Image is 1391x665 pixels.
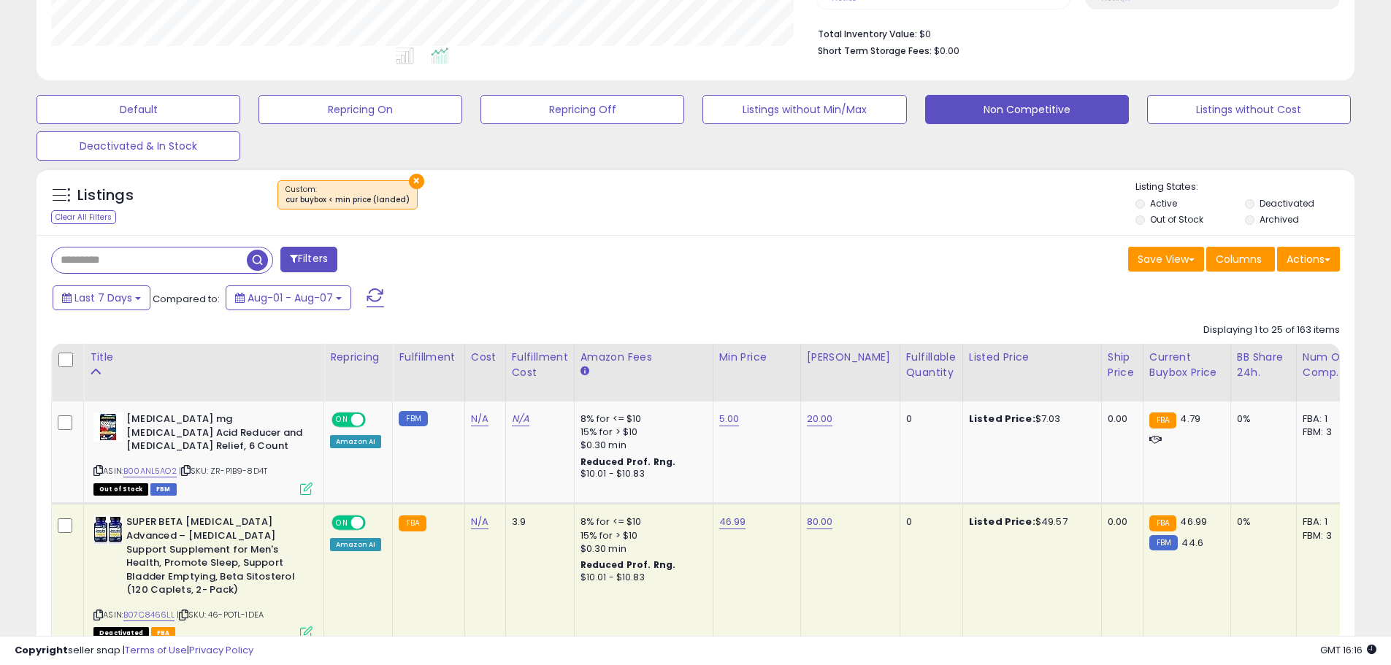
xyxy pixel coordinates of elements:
div: Min Price [719,350,794,365]
label: Out of Stock [1150,213,1203,226]
div: Listed Price [969,350,1095,365]
button: Last 7 Days [53,285,150,310]
span: All listings that are currently out of stock and unavailable for purchase on Amazon [93,483,148,496]
div: 8% for <= $10 [580,412,702,426]
div: 3.9 [512,515,563,528]
span: ON [333,517,351,529]
div: 0.00 [1108,412,1132,426]
span: Last 7 Days [74,291,132,305]
span: FBM [150,483,177,496]
div: 0% [1237,515,1285,528]
div: Num of Comp. [1303,350,1356,380]
div: Amazon Fees [580,350,707,365]
div: $7.03 [969,412,1090,426]
img: 51xl7zYfr3L._SL40_.jpg [93,412,123,442]
div: cur buybox < min price (landed) [286,195,410,205]
div: Amazon AI [330,538,381,551]
a: 46.99 [719,515,746,529]
button: Columns [1206,247,1275,272]
div: 15% for > $10 [580,426,702,439]
small: FBA [1149,412,1176,428]
div: $0.30 min [580,439,702,452]
button: Save View [1128,247,1204,272]
div: Fulfillment [399,350,458,365]
button: Actions [1277,247,1340,272]
div: 0% [1237,412,1285,426]
div: Fulfillable Quantity [906,350,957,380]
div: FBA: 1 [1303,515,1351,528]
div: Current Buybox Price [1149,350,1225,380]
div: FBM: 3 [1303,426,1351,439]
div: Cost [471,350,499,365]
div: Amazon AI [330,435,381,448]
div: Ship Price [1108,350,1137,380]
span: | SKU: ZR-P1B9-8D4T [179,465,267,477]
h5: Listings [77,185,134,206]
a: N/A [512,412,529,426]
div: Clear All Filters [51,210,116,224]
li: $0 [818,24,1329,42]
div: Fulfillment Cost [512,350,568,380]
img: 51wKbiglcqL._SL40_.jpg [93,515,123,545]
a: Terms of Use [125,643,187,657]
small: FBA [1149,515,1176,531]
span: 2025-08-15 16:16 GMT [1320,643,1376,657]
span: Compared to: [153,292,220,306]
strong: Copyright [15,643,68,657]
small: Amazon Fees. [580,365,589,378]
label: Archived [1260,213,1299,226]
div: Displaying 1 to 25 of 163 items [1203,323,1340,337]
button: Deactivated & In Stock [37,131,240,161]
b: Listed Price: [969,412,1035,426]
b: Short Term Storage Fees: [818,45,932,57]
button: Non Competitive [925,95,1129,124]
a: 80.00 [807,515,833,529]
div: $49.57 [969,515,1090,528]
span: 44.6 [1181,536,1203,550]
small: FBM [1149,535,1178,550]
div: 0 [906,412,951,426]
b: Reduced Prof. Rng. [580,558,676,571]
div: 8% for <= $10 [580,515,702,528]
div: FBA: 1 [1303,412,1351,426]
button: Repricing Off [480,95,684,124]
b: Total Inventory Value: [818,28,917,40]
small: FBA [399,515,426,531]
b: [MEDICAL_DATA] mg [MEDICAL_DATA] Acid Reducer and [MEDICAL_DATA] Relief, 6 Count [126,412,304,457]
span: Aug-01 - Aug-07 [248,291,333,305]
span: $0.00 [934,44,959,58]
div: $10.01 - $10.83 [580,572,702,584]
button: Listings without Cost [1147,95,1351,124]
div: FBM: 3 [1303,529,1351,542]
div: [PERSON_NAME] [807,350,894,365]
b: Reduced Prof. Rng. [580,455,676,468]
a: N/A [471,515,488,529]
a: B07C8466LL [123,609,175,621]
label: Active [1150,197,1177,210]
label: Deactivated [1260,197,1314,210]
span: OFF [364,517,387,529]
div: 0 [906,515,951,528]
div: Repricing [330,350,386,365]
span: 4.79 [1180,412,1200,426]
button: Filters [280,247,337,272]
button: Aug-01 - Aug-07 [226,285,351,310]
button: Default [37,95,240,124]
span: | SKU: 46-POTL-1DEA [177,609,264,620]
small: FBM [399,411,427,426]
b: SUPER BETA [MEDICAL_DATA] Advanced – [MEDICAL_DATA] Support Supplement for Men's Health, Promote ... [126,515,304,600]
div: $0.30 min [580,542,702,556]
div: Title [90,350,318,365]
span: ON [333,414,351,426]
div: seller snap | | [15,644,253,658]
a: N/A [471,412,488,426]
span: 46.99 [1180,515,1207,528]
a: B00ANL5AO2 [123,465,177,477]
span: OFF [364,414,387,426]
p: Listing States: [1135,180,1354,194]
div: $10.01 - $10.83 [580,468,702,480]
button: Repricing On [258,95,462,124]
span: Custom: [286,184,410,206]
a: 5.00 [719,412,740,426]
a: Privacy Policy [189,643,253,657]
